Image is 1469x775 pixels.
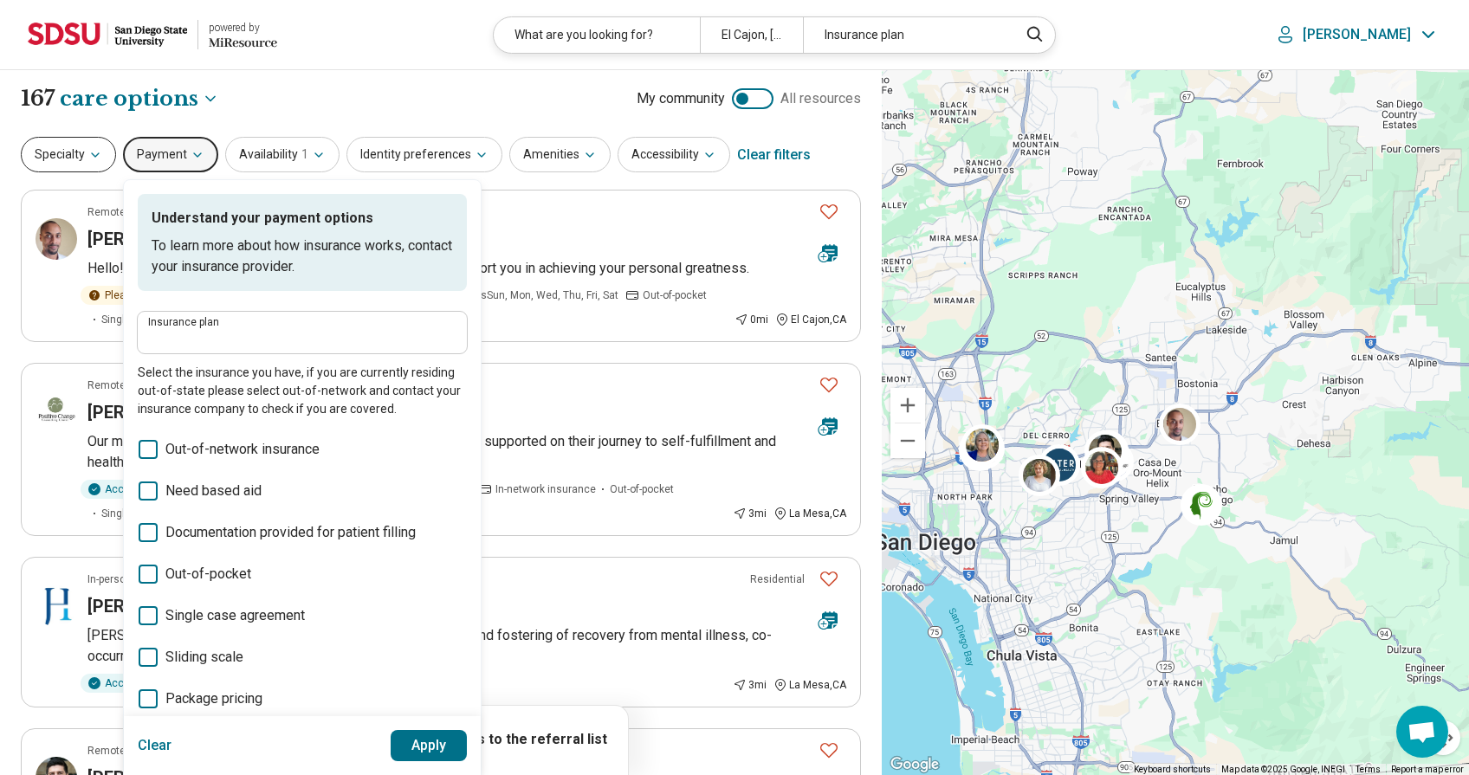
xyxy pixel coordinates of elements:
span: All resources [780,88,861,109]
h1: 167 [21,84,219,113]
p: Remote or In-person [87,378,184,393]
div: powered by [209,20,277,36]
a: Terms (opens in new tab) [1356,765,1381,774]
p: In-person only [87,572,154,587]
p: To learn more about how insurance works, contact your insurance provider. [152,236,453,277]
button: Favorite [812,561,846,597]
p: Remote or In-person [87,204,184,220]
h3: [PERSON_NAME] [87,227,223,251]
span: Sliding scale [165,647,243,668]
span: care options [60,84,198,113]
div: La Mesa , CA [773,506,846,521]
button: Accessibility [618,137,730,172]
p: Residential [750,572,805,587]
button: Zoom out [890,423,925,458]
button: Clear [138,730,172,761]
div: Clear filters [737,134,811,176]
div: La Mesa , CA [773,677,846,693]
span: Out-of-network insurance [165,439,320,460]
span: 1 [301,145,308,164]
div: Insurance plan [803,17,1008,53]
div: 3 mi [733,506,767,521]
p: Hello! I look forward to working together, and I hope to help support you in achieving your perso... [87,258,846,279]
button: Zoom in [890,388,925,423]
span: Out-of-pocket [165,564,251,584]
label: Insurance plan [148,317,456,327]
button: Favorite [812,733,846,768]
div: Please inquire [81,286,184,305]
button: Availability1 [225,137,340,172]
div: Accepting clients [81,674,199,693]
span: Out-of-pocket [643,287,707,303]
p: [PERSON_NAME] [1303,26,1411,43]
div: El Cajon , CA [775,312,846,327]
p: Remote or In-person [87,743,184,759]
div: 3 mi [733,677,767,693]
span: Out-of-pocket [610,481,674,497]
button: Favorite [812,367,846,403]
span: Works Sun, Mon, Wed, Thu, Fri, Sat [456,287,618,303]
p: [PERSON_NAME] House focuses on the facilitation, promotion, and fostering of recovery from mental... [87,625,846,667]
p: Understand your payment options [152,208,453,229]
p: Select the insurance you have, if you are currently residing out-of-state please select out-of-ne... [138,364,467,418]
span: Need based aid [165,481,262,501]
button: Amenities [509,137,611,172]
span: Single case agreement [101,506,213,521]
span: Single case agreement [101,312,213,327]
div: El Cajon, [GEOGRAPHIC_DATA] [700,17,803,53]
div: What are you looking for? [494,17,699,53]
a: Report a map error [1391,765,1464,774]
div: Accepting clients [81,480,199,499]
h3: [PERSON_NAME] [PERSON_NAME] [87,400,364,424]
button: Favorite [812,194,846,229]
h3: [PERSON_NAME][GEOGRAPHIC_DATA] [87,594,398,618]
span: Package pricing [165,688,262,709]
button: Apply [391,730,468,761]
p: Our mission statement: "To provide a space where our clients are supported on their journey to se... [87,431,846,473]
a: San Diego State Universitypowered by [28,14,277,55]
span: Map data ©2025 Google, INEGI [1221,765,1345,774]
div: 0 mi [734,312,768,327]
span: In-network insurance [495,481,596,497]
span: Documentation provided for patient filling [165,522,416,543]
span: My community [637,88,725,109]
span: Single case agreement [165,605,305,626]
button: Payment [123,137,218,172]
div: Open chat [1396,706,1448,758]
button: Care options [60,84,219,113]
button: Identity preferences [346,137,502,172]
img: San Diego State University [28,14,187,55]
button: Specialty [21,137,116,172]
